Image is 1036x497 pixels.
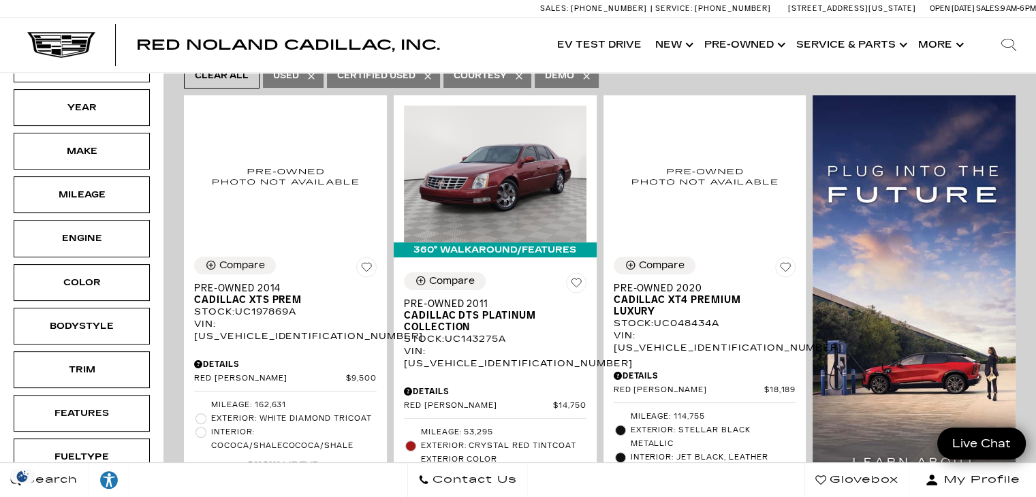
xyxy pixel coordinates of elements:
[982,18,1036,72] div: Search
[540,4,569,13] span: Sales:
[136,37,440,53] span: Red Noland Cadillac, Inc.
[553,401,586,411] span: $14,750
[14,351,150,388] div: TrimTrim
[7,469,38,483] section: Click to Open Cookie Consent Modal
[136,38,440,52] a: Red Noland Cadillac, Inc.
[404,298,576,310] span: Pre-Owned 2011
[429,470,517,490] span: Contact Us
[655,4,693,13] span: Service:
[404,385,586,398] div: Pricing Details - Pre-Owned 2011 Cadillac DTS Platinum Collection
[48,231,116,246] div: Engine
[429,275,475,287] div: Compare
[614,294,786,317] span: Cadillac XT4 Premium Luxury
[273,67,299,84] span: Used
[48,319,116,334] div: Bodystyle
[614,385,796,396] a: Red [PERSON_NAME] $18,189
[14,438,150,475] div: FueltypeFueltype
[14,89,150,126] div: YearYear
[614,257,695,274] button: Compare Vehicle
[404,401,553,411] span: Red [PERSON_NAME]
[194,306,377,318] div: Stock : UC197869A
[639,259,685,272] div: Compare
[48,100,116,115] div: Year
[48,144,116,159] div: Make
[194,398,377,412] li: Mileage: 162,631
[911,18,968,72] button: More
[404,345,586,370] div: VIN: [US_VEHICLE_IDENTIFICATION_NUMBER]
[194,283,366,294] span: Pre-Owned 2014
[631,423,796,451] span: Exterior: Stellar Black Metallic
[89,463,130,497] a: Explore your accessibility options
[764,385,796,396] span: $18,189
[614,410,796,423] li: Mileage: 114,755
[614,283,786,294] span: Pre-Owned 2020
[697,18,789,72] a: Pre-Owned
[194,283,377,306] a: Pre-Owned 2014Cadillac XTS PREM
[404,272,486,290] button: Compare Vehicle
[404,401,586,411] a: Red [PERSON_NAME] $14,750
[614,330,796,354] div: VIN: [US_VEHICLE_IDENTIFICATION_NUMBER]
[14,133,150,170] div: MakeMake
[550,18,648,72] a: EV Test Drive
[421,439,586,466] span: Exterior: Crystal Red Tintcoat Exterior Color
[404,310,576,333] span: Cadillac DTS Platinum Collection
[648,18,697,72] a: New
[788,4,916,13] a: [STREET_ADDRESS][US_STATE]
[614,317,796,330] div: Stock : UC048434A
[566,272,586,298] button: Save Vehicle
[14,220,150,257] div: EngineEngine
[14,308,150,344] div: BodystyleBodystyle
[194,358,377,370] div: Pricing Details - Pre-Owned 2014 Cadillac XTS PREM
[394,242,597,257] div: 360° WalkAround/Features
[789,18,911,72] a: Service & Parts
[404,426,586,439] li: Mileage: 53,295
[614,385,764,396] span: Red [PERSON_NAME]
[48,187,116,202] div: Mileage
[614,370,796,382] div: Pricing Details - Pre-Owned 2020 Cadillac XT4 Premium Luxury
[695,4,771,13] span: [PHONE_NUMBER]
[407,463,528,497] a: Contact Us
[194,318,377,342] div: VIN: [US_VEHICLE_IDENTIFICATION_NUMBER]
[194,106,377,246] img: 2014 Cadillac XTS PREM
[976,4,1001,13] span: Sales:
[1001,4,1036,13] span: 9 AM-6 PM
[937,428,1026,460] a: Live Chat
[545,67,574,84] span: Demo
[195,67,249,84] span: Clear All
[939,470,1020,490] span: My Profile
[337,67,415,84] span: Certified Used
[540,5,650,12] a: Sales: [PHONE_NUMBER]
[909,463,1036,497] button: Open user profile menu
[404,106,586,242] img: 2011 Cadillac DTS Platinum Collection
[194,374,377,384] a: Red [PERSON_NAME] $9,500
[631,451,796,492] span: Interior: Jet Black, Leather seating surfaces with mini-perforated inserts
[219,259,265,272] div: Compare
[614,106,796,246] img: 2020 Cadillac XT4 Premium Luxury
[14,395,150,432] div: FeaturesFeatures
[194,294,366,306] span: Cadillac XTS PREM
[27,32,95,58] img: Cadillac Dark Logo with Cadillac White Text
[804,463,909,497] a: Glovebox
[775,257,796,283] button: Save Vehicle
[614,283,796,317] a: Pre-Owned 2020Cadillac XT4 Premium Luxury
[89,470,129,490] div: Explore your accessibility options
[48,449,116,464] div: Fueltype
[945,436,1018,451] span: Live Chat
[194,374,346,384] span: Red [PERSON_NAME]
[650,5,774,12] a: Service: [PHONE_NUMBER]
[48,406,116,421] div: Features
[14,176,150,213] div: MileageMileage
[21,470,78,490] span: Search
[930,4,975,13] span: Open [DATE]
[48,362,116,377] div: Trim
[48,275,116,290] div: Color
[14,264,150,301] div: ColorColor
[404,333,586,345] div: Stock : UC143275A
[826,470,898,490] span: Glovebox
[194,257,276,274] button: Compare Vehicle
[7,469,38,483] img: Opt-Out Icon
[356,257,377,283] button: Save Vehicle
[571,4,647,13] span: [PHONE_NUMBER]
[404,298,586,333] a: Pre-Owned 2011Cadillac DTS Platinum Collection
